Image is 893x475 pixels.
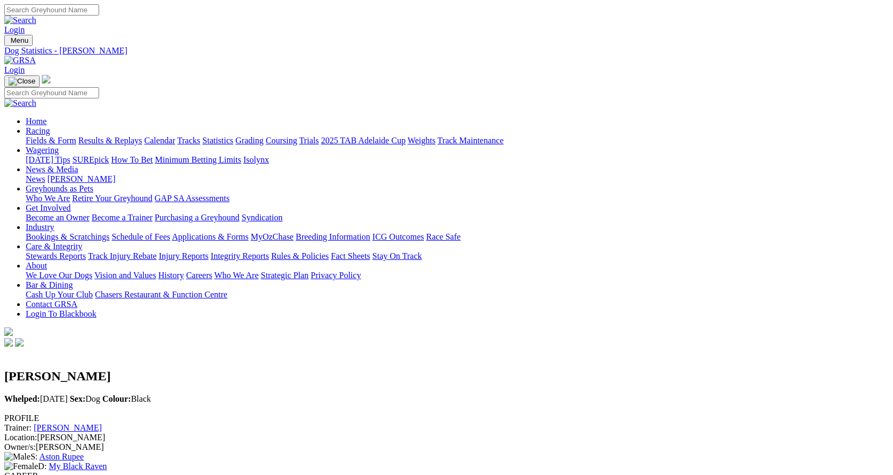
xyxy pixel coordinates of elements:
[266,136,297,145] a: Coursing
[111,232,170,241] a: Schedule of Fees
[261,271,309,280] a: Strategic Plan
[4,75,40,87] button: Toggle navigation
[4,433,889,442] div: [PERSON_NAME]
[26,174,889,184] div: News & Media
[236,136,264,145] a: Grading
[438,136,504,145] a: Track Maintenance
[155,155,241,164] a: Minimum Betting Limits
[72,194,153,203] a: Retire Your Greyhound
[26,271,889,280] div: About
[4,16,36,25] img: Search
[70,394,100,403] span: Dog
[155,194,230,203] a: GAP SA Assessments
[4,87,99,98] input: Search
[4,423,32,432] span: Trainer:
[26,280,73,289] a: Bar & Dining
[95,290,227,299] a: Chasers Restaurant & Function Centre
[11,36,28,44] span: Menu
[15,338,24,347] img: twitter.svg
[26,300,77,309] a: Contact GRSA
[311,271,361,280] a: Privacy Policy
[214,271,259,280] a: Who We Are
[47,174,115,183] a: [PERSON_NAME]
[26,242,82,251] a: Care & Integrity
[26,309,96,318] a: Login To Blackbook
[26,145,59,155] a: Wagering
[4,369,889,384] h2: [PERSON_NAME]
[4,452,37,461] span: S:
[34,423,102,432] a: [PERSON_NAME]
[177,136,200,145] a: Tracks
[4,4,99,16] input: Search
[4,98,36,108] img: Search
[4,338,13,347] img: facebook.svg
[158,271,184,280] a: History
[4,462,38,471] img: Female
[4,394,67,403] span: [DATE]
[111,155,153,164] a: How To Bet
[78,136,142,145] a: Results & Replays
[144,136,175,145] a: Calendar
[4,442,36,451] span: Owner/s:
[172,232,249,241] a: Applications & Forms
[26,290,93,299] a: Cash Up Your Club
[271,251,329,261] a: Rules & Policies
[372,251,422,261] a: Stay On Track
[155,213,239,222] a: Purchasing a Greyhound
[72,155,109,164] a: SUREpick
[202,136,234,145] a: Statistics
[26,155,889,165] div: Wagering
[26,203,71,212] a: Get Involved
[26,165,78,174] a: News & Media
[26,136,76,145] a: Fields & Form
[39,452,84,461] a: Aston Rupee
[49,462,107,471] a: My Black Raven
[4,442,889,452] div: [PERSON_NAME]
[26,213,89,222] a: Become an Owner
[4,46,889,56] div: Dog Statistics - [PERSON_NAME]
[26,194,70,203] a: Who We Are
[243,155,269,164] a: Isolynx
[94,271,156,280] a: Vision and Values
[211,251,269,261] a: Integrity Reports
[4,452,31,462] img: Male
[4,413,889,423] div: PROFILE
[4,35,33,46] button: Toggle navigation
[4,462,47,471] span: D:
[42,75,50,83] img: logo-grsa-white.png
[242,213,282,222] a: Syndication
[296,232,370,241] a: Breeding Information
[26,194,889,203] div: Greyhounds as Pets
[159,251,208,261] a: Injury Reports
[26,184,93,193] a: Greyhounds as Pets
[251,232,294,241] a: MyOzChase
[26,290,889,300] div: Bar & Dining
[102,394,131,403] b: Colour:
[186,271,212,280] a: Careers
[299,136,319,145] a: Trials
[4,25,25,34] a: Login
[331,251,370,261] a: Fact Sheets
[408,136,436,145] a: Weights
[26,155,70,164] a: [DATE] Tips
[4,327,13,336] img: logo-grsa-white.png
[92,213,153,222] a: Become a Trainer
[426,232,460,241] a: Race Safe
[26,232,109,241] a: Bookings & Scratchings
[4,433,37,442] span: Location:
[26,271,92,280] a: We Love Our Dogs
[26,223,54,232] a: Industry
[26,136,889,145] div: Racing
[9,77,35,86] img: Close
[26,117,47,126] a: Home
[372,232,424,241] a: ICG Outcomes
[70,394,85,403] b: Sex:
[4,56,36,65] img: GRSA
[26,213,889,223] div: Get Involved
[88,251,156,261] a: Track Injury Rebate
[26,251,86,261] a: Stewards Reports
[321,136,406,145] a: 2025 TAB Adelaide Cup
[26,251,889,261] div: Care & Integrity
[4,65,25,74] a: Login
[102,394,151,403] span: Black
